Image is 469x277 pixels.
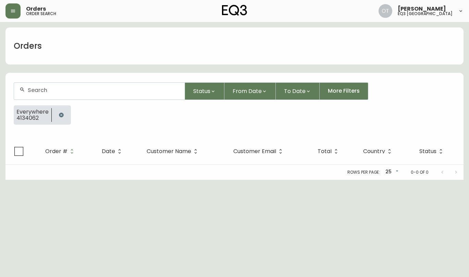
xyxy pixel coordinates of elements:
span: Total [318,149,332,153]
span: Status [193,87,210,95]
button: Status [185,82,224,100]
h5: order search [26,12,56,16]
span: Customer Name [147,149,191,153]
span: Date [102,149,115,153]
h5: eq3 [GEOGRAPHIC_DATA] [398,12,453,16]
input: Search [28,87,179,93]
span: Status [419,149,436,153]
span: Customer Name [147,148,200,154]
span: Customer Email [233,148,285,154]
p: Rows per page: [347,169,380,175]
div: 25 [383,166,400,178]
span: 4134062 [16,115,49,121]
span: Date [102,148,124,154]
span: Customer Email [233,149,276,153]
span: To Date [284,87,306,95]
img: logo [222,5,247,16]
span: Orders [26,6,46,12]
button: From Date [224,82,276,100]
span: Total [318,148,341,154]
span: More Filters [328,87,360,95]
span: Order # [45,149,67,153]
h1: Orders [14,40,42,52]
span: Everywhere [16,109,49,115]
img: 5d4d18d254ded55077432b49c4cb2919 [379,4,392,18]
button: More Filters [320,82,368,100]
span: Country [363,149,385,153]
span: Order # [45,148,76,154]
span: Country [363,148,394,154]
span: Status [419,148,445,154]
button: To Date [276,82,320,100]
span: [PERSON_NAME] [398,6,446,12]
span: From Date [233,87,262,95]
p: 0-0 of 0 [411,169,429,175]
